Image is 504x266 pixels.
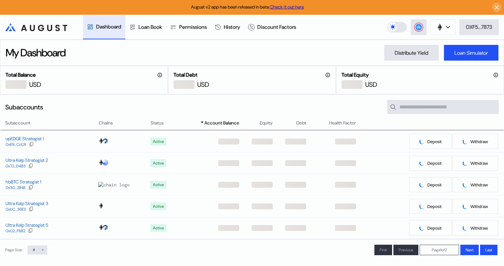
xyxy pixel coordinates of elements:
img: pending [419,160,426,166]
span: Deposit [427,226,441,231]
button: pendingDeposit [409,220,452,236]
img: pending [462,224,469,231]
span: Health Factor [329,120,356,126]
div: Active [153,182,164,187]
div: USD [365,80,377,89]
span: Previous [399,247,413,253]
span: Equity [260,120,273,126]
img: chain logo [98,182,130,188]
div: upEDGE Strategist 1 [6,136,44,142]
a: Discount Factors [244,15,300,39]
div: Loan Simulator [454,49,488,56]
a: Check it out here [270,4,304,10]
div: 0x72...D483 [6,164,26,168]
span: First [380,247,387,253]
img: pending [419,138,426,145]
div: 0XF5...7873 [466,24,492,30]
img: chain logo [102,160,108,165]
img: chain logo [98,224,104,230]
div: hbBTC Strategist 1 [6,179,41,185]
a: Loan Book [125,15,166,39]
span: Withdraw [471,226,488,231]
span: Account Balance [204,120,239,126]
img: pending [419,181,426,188]
button: Last [480,245,497,255]
button: pendingDeposit [409,199,452,214]
div: Active [153,161,164,165]
span: Deposit [427,161,441,166]
img: pending [462,181,469,188]
button: pendingWithdraw [452,177,498,193]
div: Distribute Yield [395,49,428,56]
div: 0x30...2B4E [6,185,26,190]
button: Next [460,245,479,255]
img: chain logo [102,224,108,230]
a: Permissions [166,15,211,39]
div: Permissions [179,24,207,30]
span: Deposit [427,204,441,209]
img: pending [419,203,426,210]
div: Ultra Kelp Strategist 2 [6,157,48,163]
span: Status [151,120,164,126]
h2: Total Equity [342,71,369,78]
button: pendingWithdraw [452,134,498,149]
button: pendingDeposit [409,155,452,171]
div: Ultra Kelp Strategist 3 [6,200,48,206]
button: 0XF5...7873 [459,19,499,35]
img: chain logo [98,203,104,209]
img: chain logo [102,138,108,144]
span: Last [485,247,492,253]
div: Discount Factors [257,24,296,30]
div: History [224,24,240,30]
span: Deposit [427,139,441,144]
span: Chains [99,120,113,126]
span: Withdraw [471,161,488,166]
img: chain logo [98,138,104,144]
span: August v2 app has been released in beta. [191,4,304,10]
span: Page 1 of 2 [432,247,447,253]
span: Deposit [427,182,441,187]
div: Dashboard [96,23,121,30]
div: USD [197,80,209,89]
a: Dashboard [83,15,125,39]
div: 0x02...FB82 [6,229,25,233]
span: Withdraw [471,139,488,144]
a: History [211,15,244,39]
div: Active [153,204,164,209]
button: pendingDeposit [409,134,452,149]
span: Debt [296,120,306,126]
h2: Total Debt [174,71,198,78]
button: Loan Simulator [444,45,498,61]
img: pending [462,138,469,145]
span: Withdraw [471,204,488,209]
button: pendingWithdraw [452,199,498,214]
div: Active [153,226,164,230]
h2: Total Balance [6,71,36,78]
div: Active [153,139,164,144]
div: 0xE9...CcCA [6,142,26,147]
button: Previous [393,245,418,255]
img: pending [419,224,426,231]
button: Distribute Yield [384,45,439,61]
div: 0xbC...36E3 [6,207,26,212]
button: pendingDeposit [409,177,452,193]
div: Ultra Kelp Strategist 5 [6,222,48,228]
button: pendingWithdraw [452,220,498,236]
span: Withdraw [471,182,488,187]
button: First [374,245,392,255]
img: pending [462,203,469,210]
img: pending [462,160,469,166]
div: Loan Book [138,24,162,30]
img: chain logo [436,24,443,31]
span: Subaccount [5,120,30,126]
div: Subaccounts [5,103,43,111]
button: pendingWithdraw [452,155,498,171]
div: USD [29,80,41,89]
div: My Dashboard [6,46,65,60]
span: Next [466,247,473,253]
img: chain logo [98,160,104,165]
div: Page Size: [5,247,22,253]
button: chain logo [430,19,455,35]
